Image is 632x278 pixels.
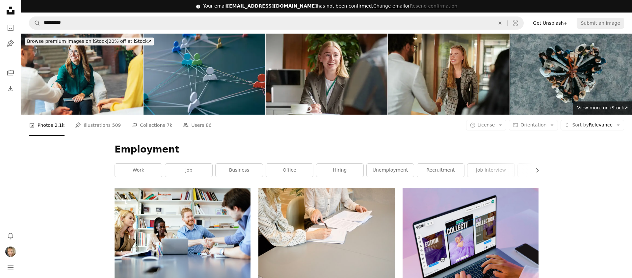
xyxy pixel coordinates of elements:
[572,122,589,127] span: Sort by
[572,122,613,128] span: Relevance
[4,229,17,242] button: Notifications
[508,17,523,29] button: Visual search
[373,3,405,9] a: Change email
[4,21,17,34] a: Photos
[520,122,546,127] span: Orientation
[4,37,17,50] a: Illustrations
[4,261,17,274] button: Menu
[388,34,510,115] img: first impressions
[518,164,565,177] a: jobs
[183,115,212,136] a: Users 86
[131,115,172,136] a: Collections 7k
[4,66,17,79] a: Collections
[510,34,632,115] img: Top view of a a heart shape of people, showing unity and teamwork
[529,18,571,28] a: Get Unsplash+
[493,17,507,29] button: Clear
[216,164,263,177] a: business
[4,82,17,95] a: Download History
[21,34,158,49] a: Browse premium images on iStock|20% off at iStock↗
[4,245,17,258] button: Profile
[29,16,524,30] form: Find visuals sitewide
[115,144,539,155] h1: Employment
[29,17,40,29] button: Search Unsplash
[466,120,507,130] button: License
[75,115,121,136] a: Illustrations 509
[509,120,558,130] button: Orientation
[367,164,414,177] a: unemployment
[165,164,212,177] a: job
[258,230,394,236] a: woman signing on white printer paper beside woman about to touch the documents
[206,122,212,129] span: 86
[316,164,363,177] a: hiring
[573,101,632,115] a: View more on iStock↗
[266,164,313,177] a: office
[21,34,143,115] img: Handshake for the new agreement
[112,122,121,129] span: 509
[115,230,250,236] a: Successful partnership in business displayed by shaking hands in office
[577,105,628,110] span: View more on iStock ↗
[417,164,464,177] a: recruitment
[203,3,458,10] div: Your email has not been confirmed.
[227,3,317,9] span: [EMAIL_ADDRESS][DOMAIN_NAME]
[561,120,624,130] button: Sort byRelevance
[27,39,152,44] span: 20% off at iStock ↗
[577,18,624,28] button: Submit an image
[478,122,495,127] span: License
[5,246,16,257] img: Avatar of user hadas arazi
[167,122,172,129] span: 7k
[410,3,457,10] button: Resend confirmation
[144,34,265,115] img: A concept that expresses the hyper-connected society of modern society by connecting people icons...
[467,164,514,177] a: job interview
[115,164,162,177] a: work
[531,164,539,177] button: scroll list to the right
[266,34,387,115] img: advisor helping with paperwork
[373,3,457,9] span: or
[27,39,108,44] span: Browse premium images on iStock |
